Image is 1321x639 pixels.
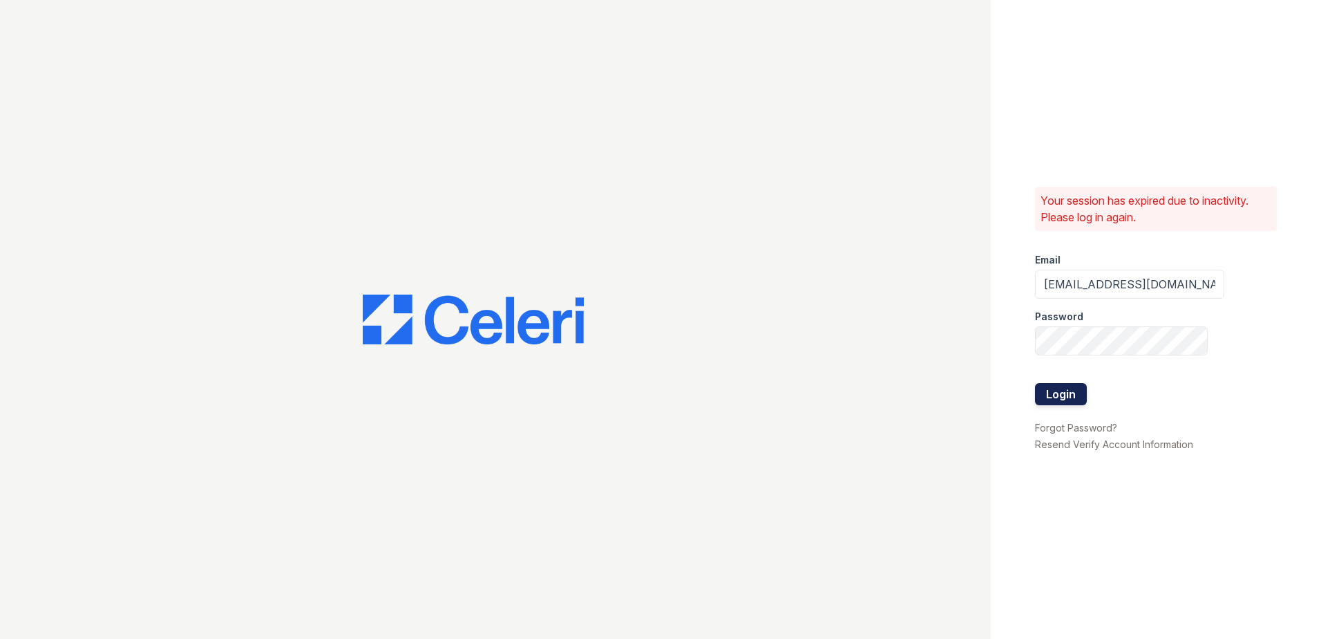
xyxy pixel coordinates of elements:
[1035,422,1117,434] a: Forgot Password?
[1035,310,1083,324] label: Password
[1035,383,1087,405] button: Login
[363,295,584,344] img: CE_Logo_Blue-a8612792a0a2168367f1c8372b55b34899dd931a85d93a1a3d3e32e68fde9ad4.png
[1040,192,1271,225] p: Your session has expired due to inactivity. Please log in again.
[1035,438,1193,450] a: Resend Verify Account Information
[1035,253,1061,267] label: Email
